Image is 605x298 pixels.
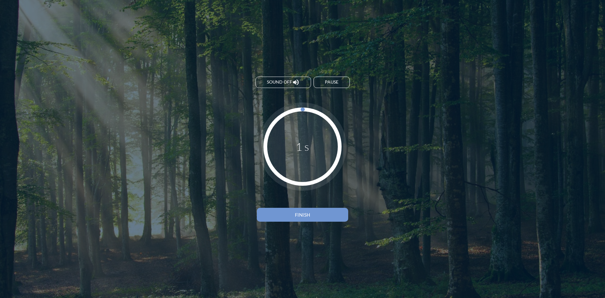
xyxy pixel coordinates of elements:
[292,79,300,86] i: volume_up
[325,79,338,85] div: Pause
[314,77,350,88] button: Pause
[257,208,348,222] button: Finish
[267,79,292,85] span: Sound off
[296,140,309,153] div: 1 s
[268,212,337,218] div: Finish
[256,77,311,88] button: Sound off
